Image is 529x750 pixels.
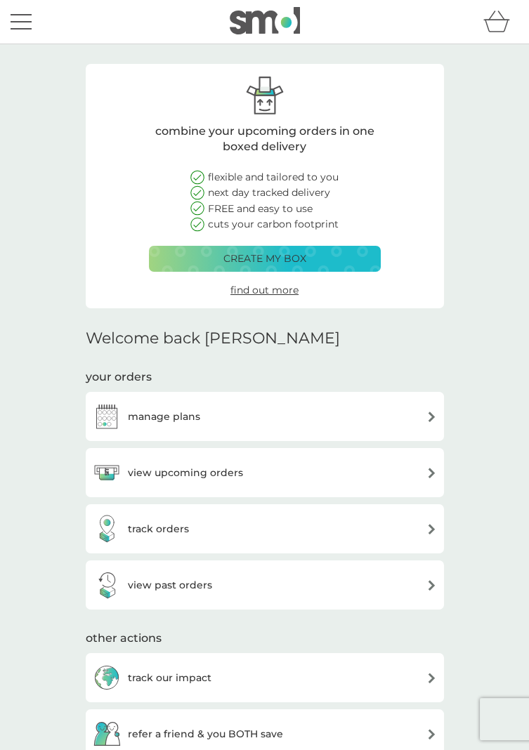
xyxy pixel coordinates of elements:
img: arrow right [426,412,437,422]
p: cuts your carbon footprint [208,216,339,232]
h3: other actions [86,631,162,646]
div: basket [483,8,518,36]
h3: track our impact [128,670,211,685]
h3: view upcoming orders [128,465,243,480]
img: arrow right [426,524,437,534]
p: create my box [223,251,306,266]
h3: refer a friend & you BOTH save [128,726,283,742]
img: arrow right [426,673,437,683]
img: arrow right [426,468,437,478]
img: arrow right [426,580,437,591]
p: combine your upcoming orders in one boxed delivery [149,124,381,155]
p: next day tracked delivery [208,185,330,200]
p: flexible and tailored to you [208,169,339,185]
h3: your orders [86,369,152,385]
h2: Welcome back [PERSON_NAME] [86,329,340,348]
p: FREE and easy to use [208,201,313,216]
h3: view past orders [128,577,212,593]
h3: manage plans [128,409,200,424]
img: smol [230,7,300,34]
button: menu [11,8,32,35]
span: find out more [230,284,299,296]
img: arrow right [426,729,437,739]
a: find out more [230,282,299,298]
h3: track orders [128,521,189,537]
button: create my box [149,246,381,271]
